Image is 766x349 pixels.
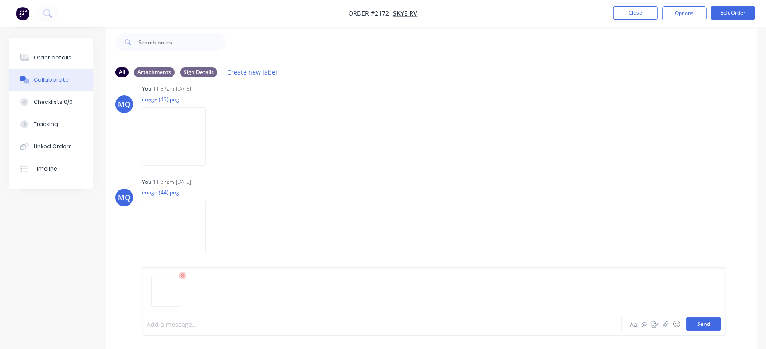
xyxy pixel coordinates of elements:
[711,6,755,20] button: Edit Order
[629,319,639,329] button: Aa
[34,54,71,62] div: Order details
[34,76,69,84] div: Collaborate
[115,67,129,77] div: All
[34,165,57,173] div: Timeline
[393,9,418,18] a: Skye RV
[153,178,191,186] div: 11:37am [DATE]
[142,85,151,93] div: You
[153,85,191,93] div: 11:37am [DATE]
[9,91,93,113] button: Checklists 0/0
[639,319,650,329] button: @
[9,158,93,180] button: Timeline
[118,99,130,110] div: MQ
[223,66,282,78] button: Create new label
[613,6,658,20] button: Close
[9,135,93,158] button: Linked Orders
[686,317,721,331] button: Send
[142,95,215,103] p: image (43).png
[34,98,73,106] div: Checklists 0/0
[9,47,93,69] button: Order details
[34,143,72,151] div: Linked Orders
[138,33,226,51] input: Search notes...
[142,189,215,196] p: image (44).png
[671,319,682,329] button: ☺
[16,7,29,20] img: Factory
[134,67,175,77] div: Attachments
[349,9,393,18] span: Order #2172 -
[9,113,93,135] button: Tracking
[34,120,58,128] div: Tracking
[662,6,707,20] button: Options
[180,67,217,77] div: Sign Details
[142,178,151,186] div: You
[118,192,130,203] div: MQ
[9,69,93,91] button: Collaborate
